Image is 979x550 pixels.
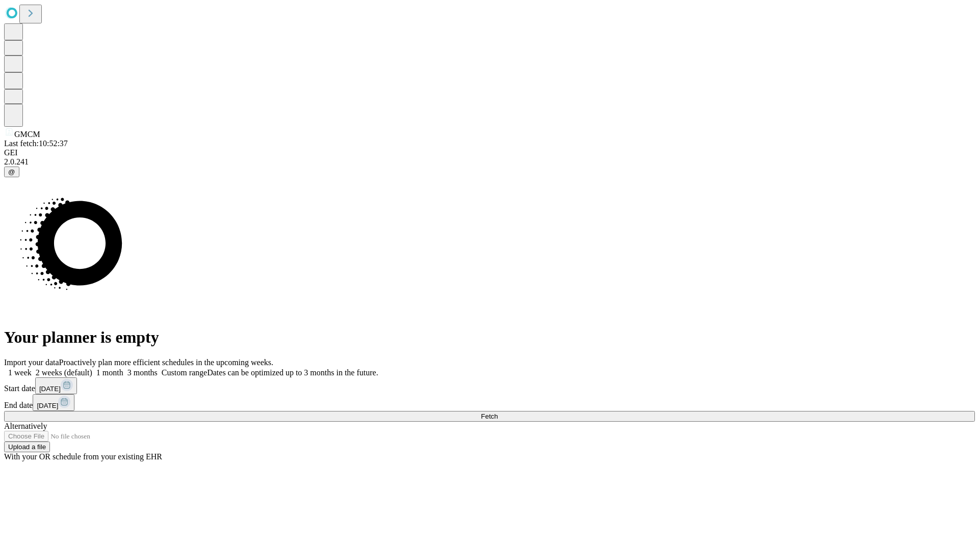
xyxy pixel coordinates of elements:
[33,394,74,411] button: [DATE]
[39,385,61,393] span: [DATE]
[127,368,158,377] span: 3 months
[4,452,162,461] span: With your OR schedule from your existing EHR
[481,413,498,420] span: Fetch
[4,411,975,422] button: Fetch
[35,377,77,394] button: [DATE]
[59,358,273,367] span: Proactively plan more efficient schedules in the upcoming weeks.
[4,442,50,452] button: Upload a file
[8,368,32,377] span: 1 week
[162,368,207,377] span: Custom range
[4,394,975,411] div: End date
[36,368,92,377] span: 2 weeks (default)
[4,148,975,157] div: GEI
[207,368,378,377] span: Dates can be optimized up to 3 months in the future.
[4,358,59,367] span: Import your data
[4,157,975,167] div: 2.0.241
[14,130,40,139] span: GMCM
[4,139,68,148] span: Last fetch: 10:52:37
[4,377,975,394] div: Start date
[4,328,975,347] h1: Your planner is empty
[37,402,58,409] span: [DATE]
[8,168,15,176] span: @
[96,368,123,377] span: 1 month
[4,422,47,430] span: Alternatively
[4,167,19,177] button: @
